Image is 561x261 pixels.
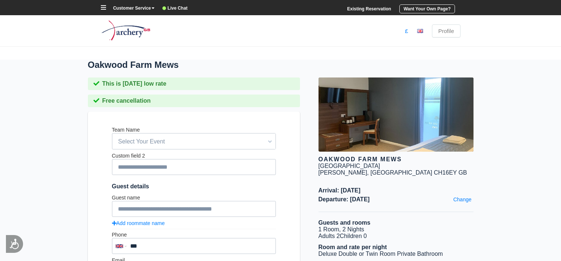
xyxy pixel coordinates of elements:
[112,183,276,190] span: Guest details
[347,6,391,11] a: Existing Reservation
[319,196,473,203] span: Departure: [DATE]
[432,24,461,37] a: Profile
[343,28,396,34] li: [PHONE_NUMBER]
[370,169,432,176] span: [GEOGRAPHIC_DATA]
[88,95,300,107] div: Free cancellation
[451,195,473,204] a: Change
[405,28,408,34] a: £
[458,169,467,176] span: GB
[319,226,473,233] li: 1 Room, 2 Nights
[112,232,127,238] label: Phone
[319,187,473,194] span: Arrival: [DATE]
[319,163,380,169] div: [GEOGRAPHIC_DATA]
[112,220,165,226] a: Add roommate name
[319,169,369,176] span: [PERSON_NAME],
[88,77,300,90] div: This is [DATE] low rate
[319,77,473,152] img: hotel image
[399,4,455,13] a: Want Your Own Page?
[113,6,155,11] b: Customer Service
[319,251,473,257] li: Deluxe Double or Twin Room Private Bathroom
[162,6,187,11] a: Live Chat
[434,169,457,176] span: CH16EY
[403,6,451,11] b: Want Your Own Page?
[340,233,367,239] span: Children 0
[319,233,473,239] li: Adults 2
[112,127,140,133] label: Team Name
[319,244,387,250] b: Room and rate per night
[101,17,151,43] img: archery-logov2.PNG
[112,195,140,201] label: Guest name
[319,156,473,163] div: Oakwood Farm Mews
[112,135,275,148] span: Select Your Event
[113,239,128,253] div: United Kingdom: +44
[88,60,319,70] h1: Oakwood Farm Mews
[168,6,188,11] b: Live Chat
[319,219,370,226] b: Guests and rooms
[112,153,145,159] label: Custom field 2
